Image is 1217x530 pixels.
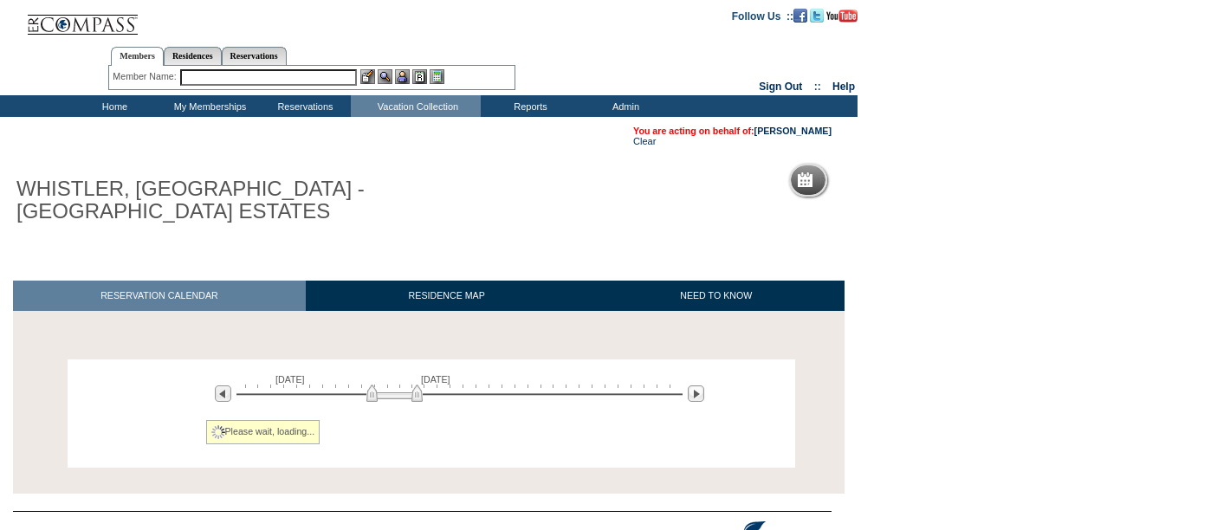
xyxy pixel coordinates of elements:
[810,9,824,23] img: Follow us on Twitter
[814,81,821,93] span: ::
[688,385,704,402] img: Next
[793,10,807,20] a: Become our fan on Facebook
[13,281,306,311] a: RESERVATION CALENDAR
[206,420,320,444] div: Please wait, loading...
[395,69,410,84] img: Impersonate
[211,425,225,439] img: spinner2.gif
[113,69,179,84] div: Member Name:
[160,95,256,117] td: My Memberships
[819,175,952,186] h5: Reservation Calendar
[65,95,160,117] td: Home
[222,47,287,65] a: Reservations
[576,95,671,117] td: Admin
[793,9,807,23] img: Become our fan on Facebook
[13,174,401,227] h1: WHISTLER, [GEOGRAPHIC_DATA] - [GEOGRAPHIC_DATA] ESTATES
[587,281,845,311] a: NEED TO KNOW
[275,374,305,385] span: [DATE]
[111,47,164,66] a: Members
[360,69,375,84] img: b_edit.gif
[412,69,427,84] img: Reservations
[378,69,392,84] img: View
[164,47,222,65] a: Residences
[732,9,793,23] td: Follow Us ::
[421,374,450,385] span: [DATE]
[430,69,444,84] img: b_calculator.gif
[633,126,832,136] span: You are acting on behalf of:
[306,281,588,311] a: RESIDENCE MAP
[810,10,824,20] a: Follow us on Twitter
[215,385,231,402] img: Previous
[832,81,855,93] a: Help
[481,95,576,117] td: Reports
[351,95,481,117] td: Vacation Collection
[759,81,802,93] a: Sign Out
[633,136,656,146] a: Clear
[826,10,858,20] a: Subscribe to our YouTube Channel
[256,95,351,117] td: Reservations
[826,10,858,23] img: Subscribe to our YouTube Channel
[754,126,832,136] a: [PERSON_NAME]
